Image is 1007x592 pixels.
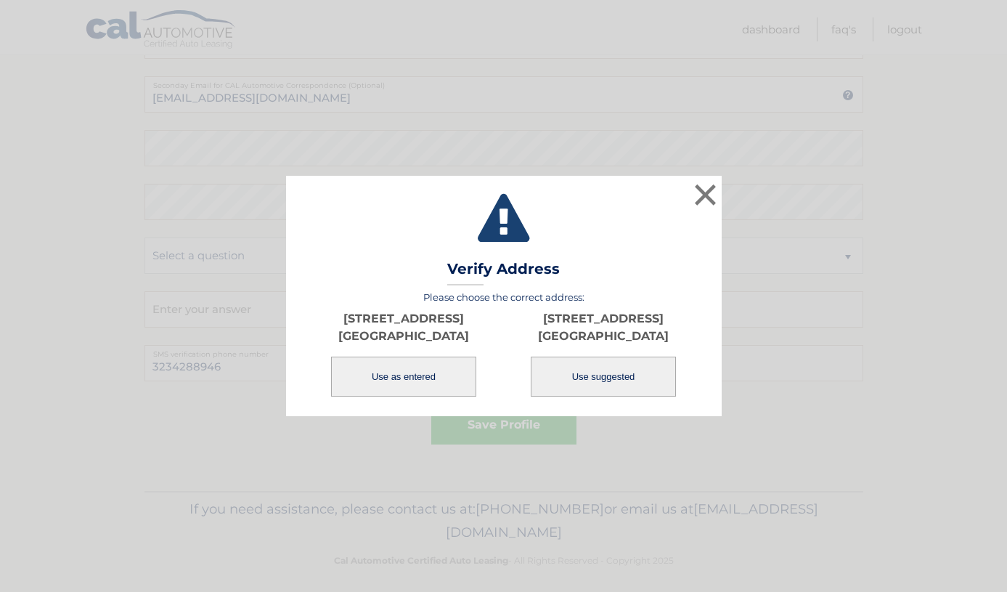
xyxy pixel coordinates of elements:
div: Please choose the correct address: [304,291,704,398]
h3: Verify Address [447,260,560,285]
button: Use suggested [531,357,676,397]
button: Use as entered [331,357,476,397]
p: [STREET_ADDRESS] [GEOGRAPHIC_DATA] [504,310,704,345]
button: × [691,180,720,209]
p: [STREET_ADDRESS] [GEOGRAPHIC_DATA] [304,310,504,345]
